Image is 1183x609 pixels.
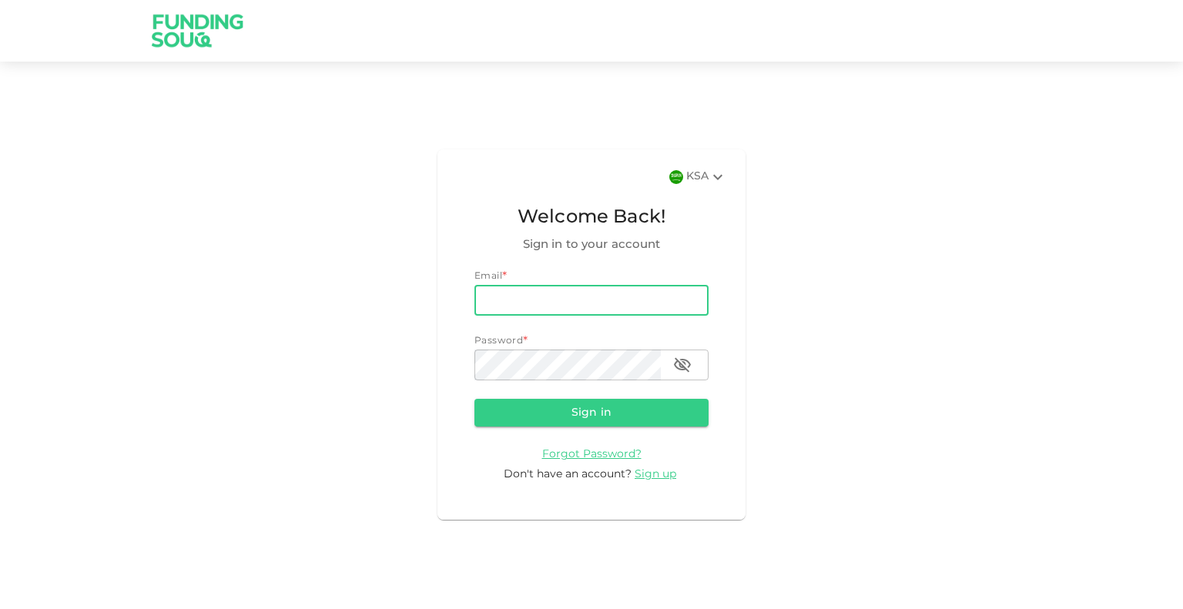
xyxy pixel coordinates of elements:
span: Sign up [635,469,676,480]
span: Forgot Password? [542,449,642,460]
span: Email [474,272,502,281]
input: password [474,350,661,380]
span: Sign in to your account [474,236,709,254]
img: flag-sa.b9a346574cdc8950dd34b50780441f57.svg [669,170,683,184]
button: Sign in [474,399,709,427]
div: KSA [686,168,727,186]
span: Welcome Back! [474,203,709,233]
a: Forgot Password? [542,448,642,460]
span: Don't have an account? [504,469,632,480]
span: Password [474,336,523,346]
input: email [474,285,709,316]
